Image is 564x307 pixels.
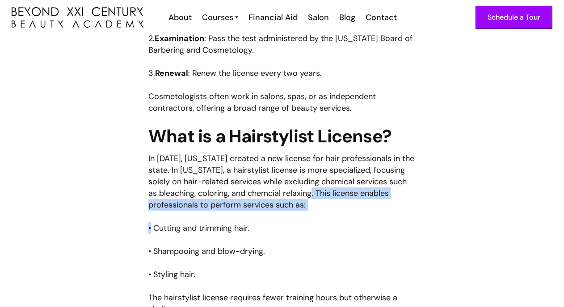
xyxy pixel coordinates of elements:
[148,91,416,114] p: Cosmetologists often work in salons, spas, or as independent contractors, offering a broad range ...
[155,33,204,44] strong: Examination
[360,12,401,23] a: Contact
[148,222,416,234] p: • Cutting and trimming hair.
[12,7,143,28] a: home
[12,7,143,28] img: beyond 21st century beauty academy logo
[243,12,302,23] a: Financial Aid
[476,6,552,29] a: Schedule a Tour
[148,245,416,257] p: • Shampooing and blow-drying.
[148,269,416,280] p: • Styling hair.
[302,12,333,23] a: Salon
[248,12,298,23] div: Financial Aid
[148,33,416,56] p: 2. : Pass the test administered by the [US_STATE] Board of Barbering and Cosmetology.
[168,12,192,23] div: About
[488,12,540,23] div: Schedule a Tour
[202,12,238,23] a: Courses
[366,12,397,23] div: Contact
[333,12,360,23] a: Blog
[155,68,188,79] strong: Renewal
[202,12,233,23] div: Courses
[308,12,329,23] div: Salon
[339,12,355,23] div: Blog
[148,67,416,79] p: 3. : Renew the license every two years.
[163,12,196,23] a: About
[148,124,391,148] strong: What is a Hairstylist License?
[148,153,416,211] p: In [DATE], [US_STATE] created a new license for hair professionals in the state. In [US_STATE], a...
